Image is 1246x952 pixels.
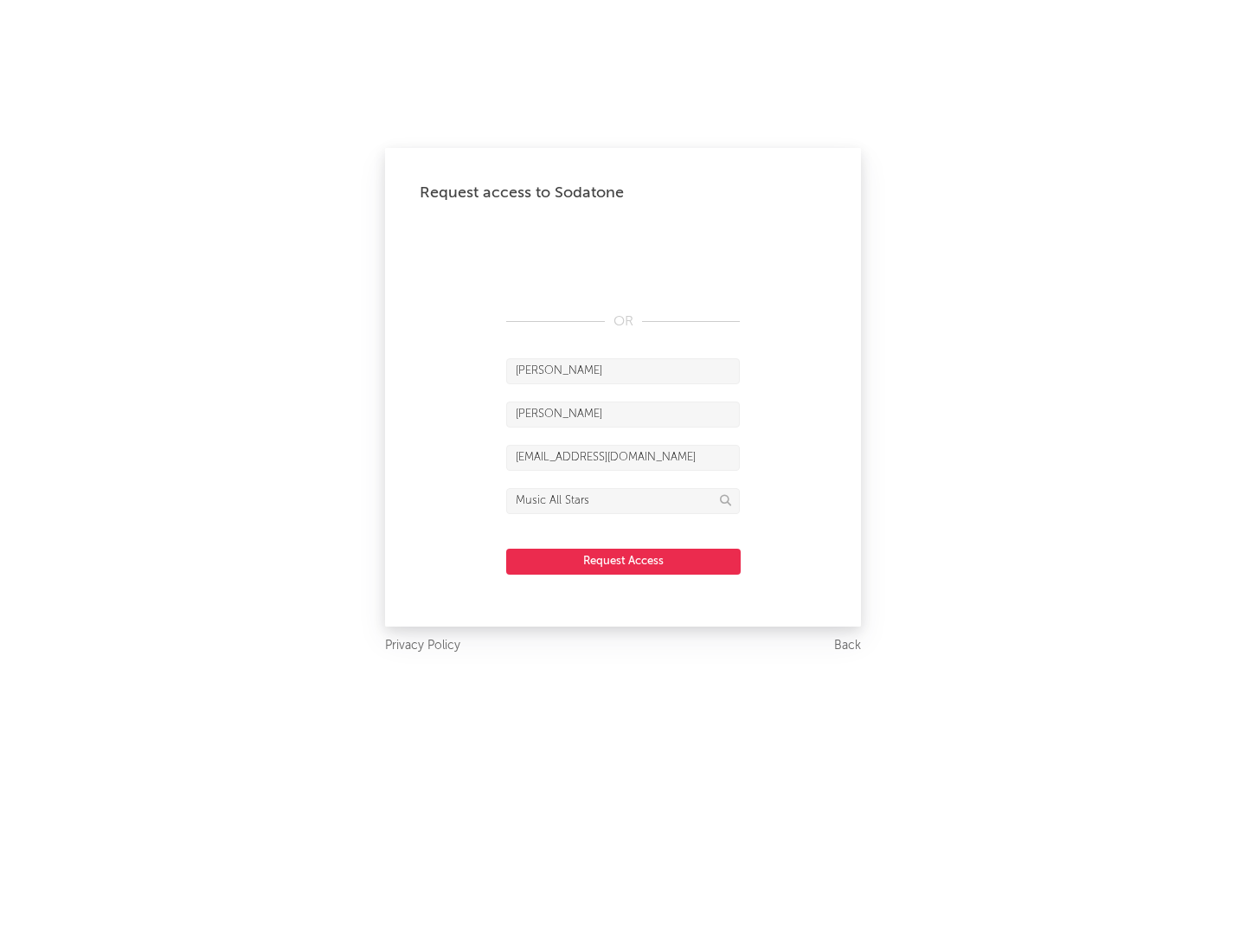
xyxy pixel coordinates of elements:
div: Request access to Sodatone [420,183,826,203]
a: Privacy Policy [385,635,460,657]
input: Last Name [506,402,740,428]
input: Division [506,488,740,514]
div: OR [506,312,740,332]
input: Email [506,445,740,471]
input: First Name [506,358,740,384]
button: Request Access [506,549,741,575]
a: Back [834,635,861,657]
